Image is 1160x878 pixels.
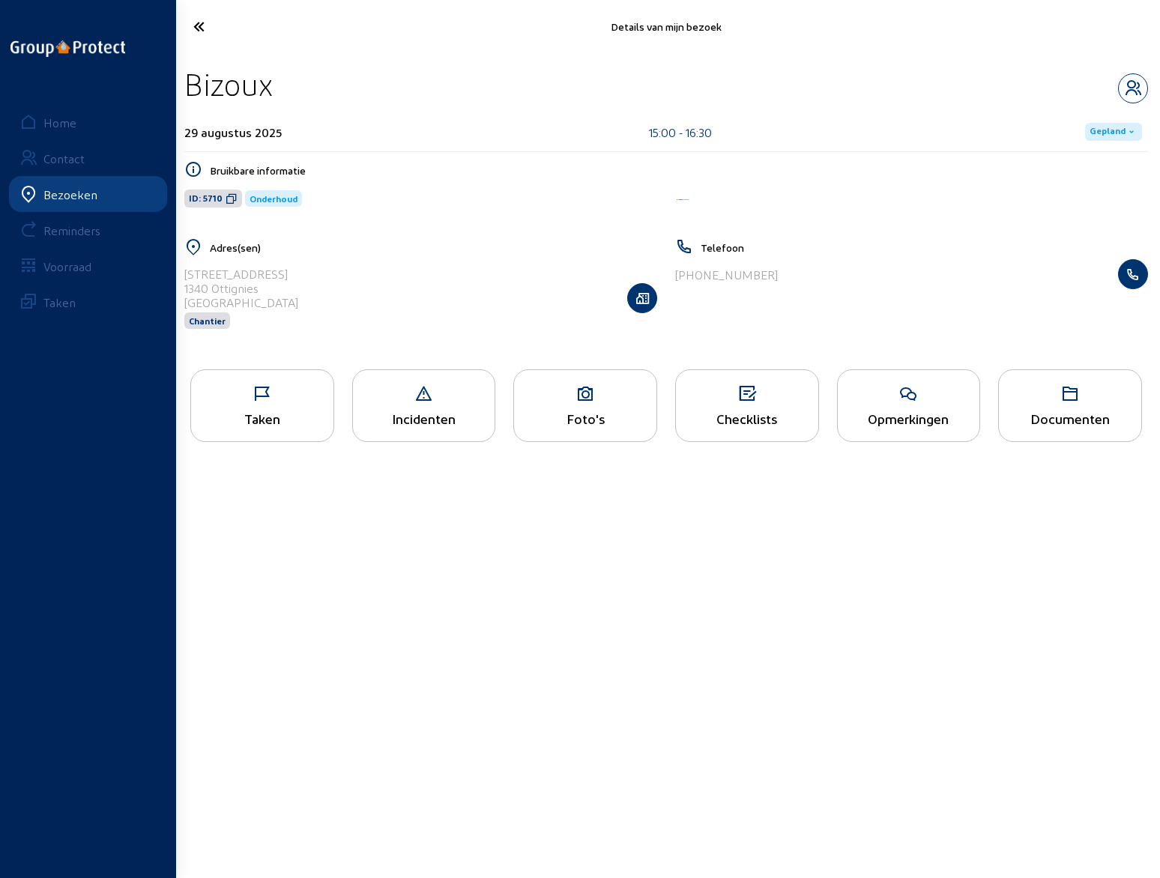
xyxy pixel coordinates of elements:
div: Taken [191,411,333,426]
span: Chantier [189,315,226,326]
div: Bizoux [184,65,273,103]
div: 1340 Ottignies [184,281,298,295]
div: [PHONE_NUMBER] [675,267,778,282]
span: ID: 5710 [189,193,223,205]
h5: Bruikbare informatie [210,164,1148,177]
span: Onderhoud [250,193,297,204]
div: Incidenten [353,411,495,426]
div: 15:00 - 16:30 [649,125,712,139]
img: logo-oneline.png [10,40,125,57]
div: Foto's [514,411,656,426]
div: Reminders [43,223,100,237]
div: Bezoeken [43,187,97,202]
div: Voorraad [43,259,91,273]
div: Contact [43,151,85,166]
a: Home [9,104,167,140]
a: Reminders [9,212,167,248]
a: Contact [9,140,167,176]
div: 29 augustus 2025 [184,125,282,139]
a: Voorraad [9,248,167,284]
div: Opmerkingen [838,411,980,426]
div: Taken [43,295,76,309]
a: Bezoeken [9,176,167,212]
div: [GEOGRAPHIC_DATA] [184,295,298,309]
div: Documenten [999,411,1141,426]
div: [STREET_ADDRESS] [184,267,298,281]
a: Taken [9,284,167,320]
div: Checklists [676,411,818,426]
div: Home [43,115,76,130]
span: Gepland [1090,126,1126,138]
div: Details van mijn bezoek [337,20,996,33]
img: Aqua Protect [675,198,690,202]
h5: Telefoon [701,241,1148,254]
h5: Adres(sen) [210,241,657,254]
